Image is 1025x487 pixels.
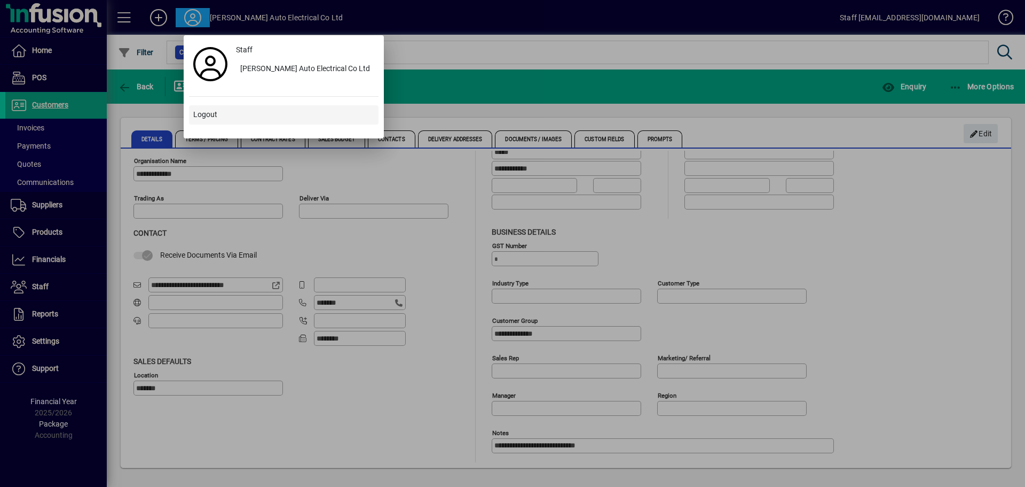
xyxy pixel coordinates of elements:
button: [PERSON_NAME] Auto Electrical Co Ltd [232,60,379,79]
span: Logout [193,109,217,120]
span: Staff [236,44,253,56]
a: Profile [189,55,232,74]
a: Staff [232,41,379,60]
button: Logout [189,105,379,125]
